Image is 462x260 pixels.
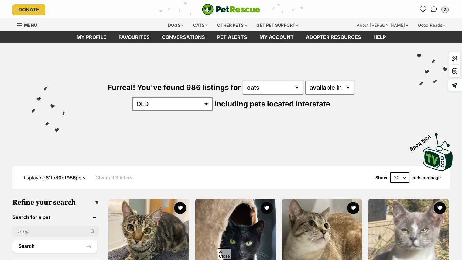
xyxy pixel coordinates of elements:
[12,198,99,207] h3: Refine your search
[24,23,37,28] span: Menu
[17,19,41,30] a: Menu
[423,133,453,171] img: PetRescue TV logo
[202,4,260,15] img: logo-cat-932fe2b9b8326f06289b0f2fb663e598f794de774fb13d1741a6617ecf9a85b4.svg
[253,31,300,43] a: My account
[112,31,156,43] a: Favourites
[108,83,241,92] span: Furreal! You've found 986 listings for
[67,175,76,181] strong: 986
[95,175,133,180] a: Clear all 3 filters
[12,240,98,252] button: Search
[412,175,441,180] label: pets per page
[434,202,446,214] button: favourite
[213,19,251,31] div: Other pets
[418,5,450,14] ul: Account quick links
[22,175,85,181] span: Displaying to of pets
[12,214,99,220] header: Search for a pet
[70,31,112,43] a: My profile
[418,5,428,14] a: Favourites
[214,99,330,108] span: including pets located interstate
[174,202,186,214] button: favourite
[442,6,448,12] div: D
[429,5,439,14] a: Conversations
[375,175,387,180] span: Show
[211,31,253,43] a: Pet alerts
[409,130,437,152] span: Boop this!
[218,248,231,259] span: Close
[347,202,359,214] button: favourite
[431,6,437,12] img: chat-41dd97257d64d25036548639549fe6c8038ab92f7586957e7f3b1b290dea8141.svg
[12,4,45,15] a: Donate
[352,19,412,31] div: About [PERSON_NAME]
[423,128,453,172] a: Boop this!
[440,5,450,14] button: My account
[252,19,303,31] div: Get pet support
[367,31,392,43] a: Help
[12,226,99,237] input: Toby
[156,31,211,43] a: conversations
[202,4,260,15] a: PetRescue
[164,19,188,31] div: Dogs
[189,19,212,31] div: Cats
[300,31,367,43] a: Adopter resources
[46,175,51,181] strong: 61
[261,202,273,214] button: favourite
[55,175,62,181] strong: 80
[414,19,450,31] div: Good Reads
